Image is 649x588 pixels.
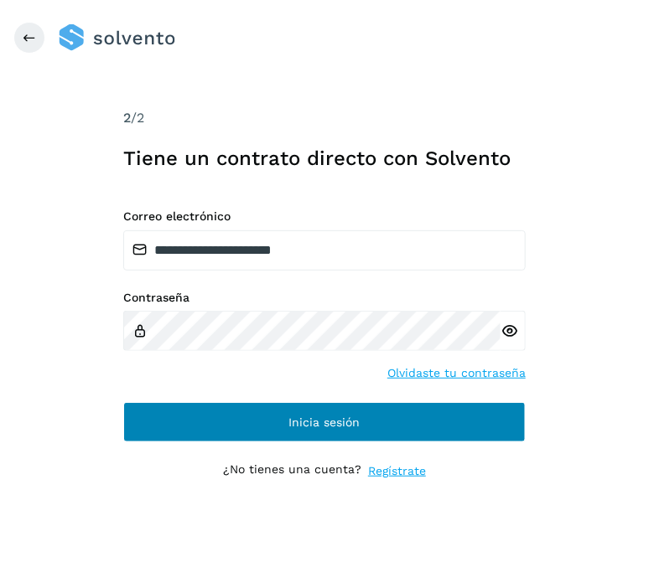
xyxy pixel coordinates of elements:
a: Regístrate [368,462,426,480]
div: /2 [123,108,526,128]
span: Inicia sesión [289,416,361,428]
button: Inicia sesión [123,402,526,442]
h1: Tiene un contrato directo con Solvento [123,147,526,171]
p: ¿No tienes una cuenta? [223,462,361,480]
label: Correo electrónico [123,209,526,224]
label: Contraseña [123,291,526,305]
a: Olvidaste tu contraseña [387,364,526,382]
span: 2 [123,110,131,126]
